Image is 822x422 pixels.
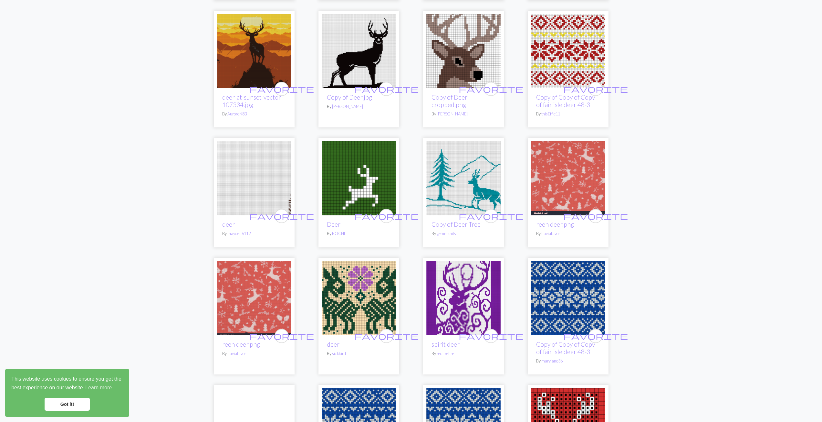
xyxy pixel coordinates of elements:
p: By [327,351,391,357]
div: cookieconsent [5,369,129,417]
a: deer [217,174,291,180]
span: favorite [459,211,523,221]
button: favourite [379,82,393,96]
img: reen deer.png [531,141,605,215]
span: favorite [459,84,523,94]
img: deer [322,261,396,335]
i: favourite [563,82,628,95]
a: reen deer.png [536,221,574,228]
i: favourite [249,82,314,95]
a: sickbird [332,351,346,356]
a: thisEffie11 [541,111,560,116]
a: deer-at-sunset-vector-107334.jpg [217,47,291,53]
i: favourite [249,210,314,222]
a: Deer cropped.png [426,47,501,53]
i: favourite [354,210,419,222]
button: favourite [275,209,289,223]
a: Copy of Deer cropped.png [432,93,467,108]
a: Christmas Jumper Design [531,47,605,53]
i: favourite [249,330,314,342]
span: favorite [249,331,314,341]
p: By [222,351,286,357]
a: Deer Tree [426,174,501,180]
p: By [536,358,600,364]
p: By [327,103,391,110]
button: favourite [588,82,603,96]
span: favorite [459,331,523,341]
button: favourite [484,82,498,96]
a: flaviafavor [541,231,560,236]
span: favorite [563,84,628,94]
a: spirit deer [432,341,460,348]
a: Deer [327,221,340,228]
span: favorite [249,84,314,94]
a: learn more about cookies [84,383,113,393]
img: deer [217,141,291,215]
a: redlikefire [437,351,454,356]
img: Deer [322,141,396,215]
p: By [327,231,391,237]
button: favourite [379,209,393,223]
button: favourite [484,209,498,223]
i: favourite [563,330,628,342]
p: By [432,351,495,357]
span: favorite [563,331,628,341]
a: ROCHI [332,231,345,236]
a: [PERSON_NAME] [437,111,468,116]
img: Deer.jpg [322,14,396,88]
img: deer-at-sunset-vector-107334.jpg [217,14,291,88]
img: fair isle deer 48-3 [531,261,605,335]
button: favourite [379,329,393,343]
button: favourite [588,329,603,343]
a: flaviafavor [227,351,246,356]
i: favourite [459,82,523,95]
a: Copy of Copy of Copy of fair isle deer 48-3 [536,93,595,108]
a: deer [322,294,396,300]
a: Deer.jpg [322,47,396,53]
i: favourite [354,330,419,342]
span: This website uses cookies to ensure you get the best experience on our website. [11,375,123,393]
p: By [222,231,286,237]
span: favorite [354,211,419,221]
img: reen deer.png [217,261,291,335]
a: Copy of Deer Tree [432,221,481,228]
i: favourite [459,330,523,342]
i: favourite [354,82,419,95]
span: favorite [354,84,419,94]
i: favourite [459,210,523,222]
a: Copy of Copy of Copy of fair isle deer 48-3 [536,341,595,355]
span: favorite [354,331,419,341]
img: Deer Tree [426,141,501,215]
a: reen deer.png [531,174,605,180]
a: reen deer.png [222,341,260,348]
a: reen deer.png [217,294,291,300]
a: AuroreN83 [227,111,247,116]
a: maryjane36 [541,358,563,363]
span: favorite [249,211,314,221]
a: Deer [322,174,396,180]
a: deer [222,221,235,228]
a: deer-at-sunset-vector-107334.jpg [222,93,283,108]
p: By [222,111,286,117]
a: dismiss cookie message [45,398,90,411]
p: By [536,111,600,117]
p: By [432,231,495,237]
button: favourite [275,82,289,96]
a: thayden6112 [227,231,251,236]
img: spirit deer [426,261,501,335]
i: favourite [563,210,628,222]
button: favourite [588,209,603,223]
p: By [536,231,600,237]
a: gemmknits [437,231,456,236]
button: favourite [484,329,498,343]
a: fair isle deer 48-3 [531,294,605,300]
a: deer [327,341,339,348]
a: spirit deer [426,294,501,300]
a: Copy of Deer.jpg [327,93,372,101]
img: Christmas Jumper Design [531,14,605,88]
span: favorite [563,211,628,221]
img: Deer cropped.png [426,14,501,88]
p: By [432,111,495,117]
a: [PERSON_NAME] [332,104,363,109]
button: favourite [275,329,289,343]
